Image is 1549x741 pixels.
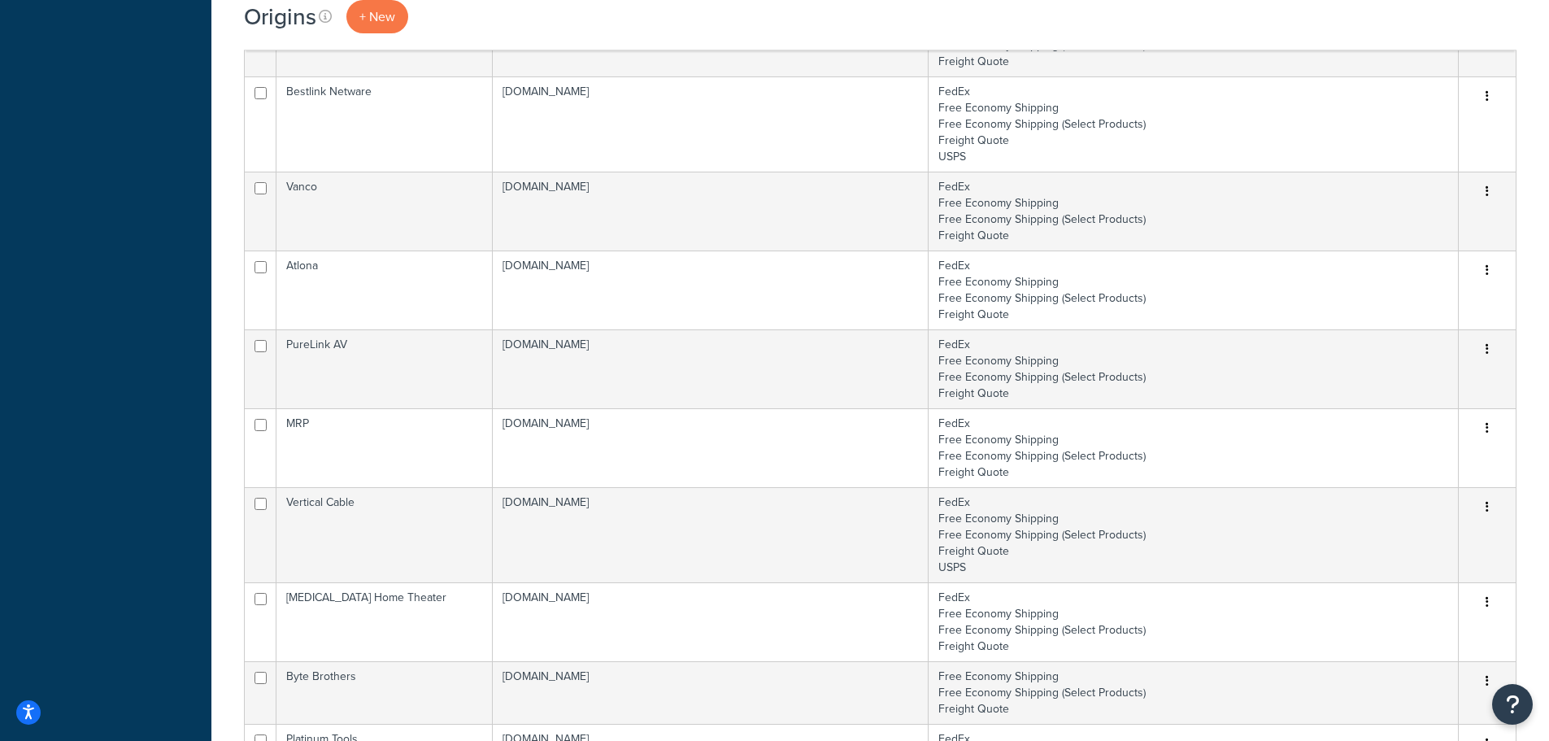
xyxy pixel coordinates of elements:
td: [DOMAIN_NAME] [493,487,929,582]
td: Vertical Cable [276,487,493,582]
td: Atlona [276,251,493,329]
td: [DOMAIN_NAME] [493,172,929,251]
td: FedEx Free Economy Shipping Free Economy Shipping (Select Products) Freight Quote [929,582,1459,661]
td: MRP [276,408,493,487]
td: PureLink AV [276,329,493,408]
td: [DOMAIN_NAME] [493,329,929,408]
td: FedEx Free Economy Shipping Free Economy Shipping (Select Products) Freight Quote [929,408,1459,487]
td: Bestlink Netware [276,76,493,172]
td: [DOMAIN_NAME] [493,408,929,487]
td: [DOMAIN_NAME] [493,76,929,172]
td: FedEx Free Economy Shipping Free Economy Shipping (Select Products) Freight Quote [929,251,1459,329]
td: Byte Brothers [276,661,493,724]
button: Open Resource Center [1492,684,1533,725]
span: + New [359,7,395,26]
td: FedEx Free Economy Shipping Free Economy Shipping (Select Products) Freight Quote USPS [929,487,1459,582]
td: [DOMAIN_NAME] [493,661,929,724]
td: FedEx Free Economy Shipping Free Economy Shipping (Select Products) Freight Quote [929,172,1459,251]
td: [DOMAIN_NAME] [493,251,929,329]
td: FedEx Free Economy Shipping Free Economy Shipping (Select Products) Freight Quote [929,329,1459,408]
td: [DOMAIN_NAME] [493,582,929,661]
td: FedEx Free Economy Shipping Free Economy Shipping (Select Products) Freight Quote USPS [929,76,1459,172]
td: Vanco [276,172,493,251]
td: Free Economy Shipping Free Economy Shipping (Select Products) Freight Quote [929,661,1459,724]
h1: Origins [244,1,316,33]
td: [MEDICAL_DATA] Home Theater [276,582,493,661]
